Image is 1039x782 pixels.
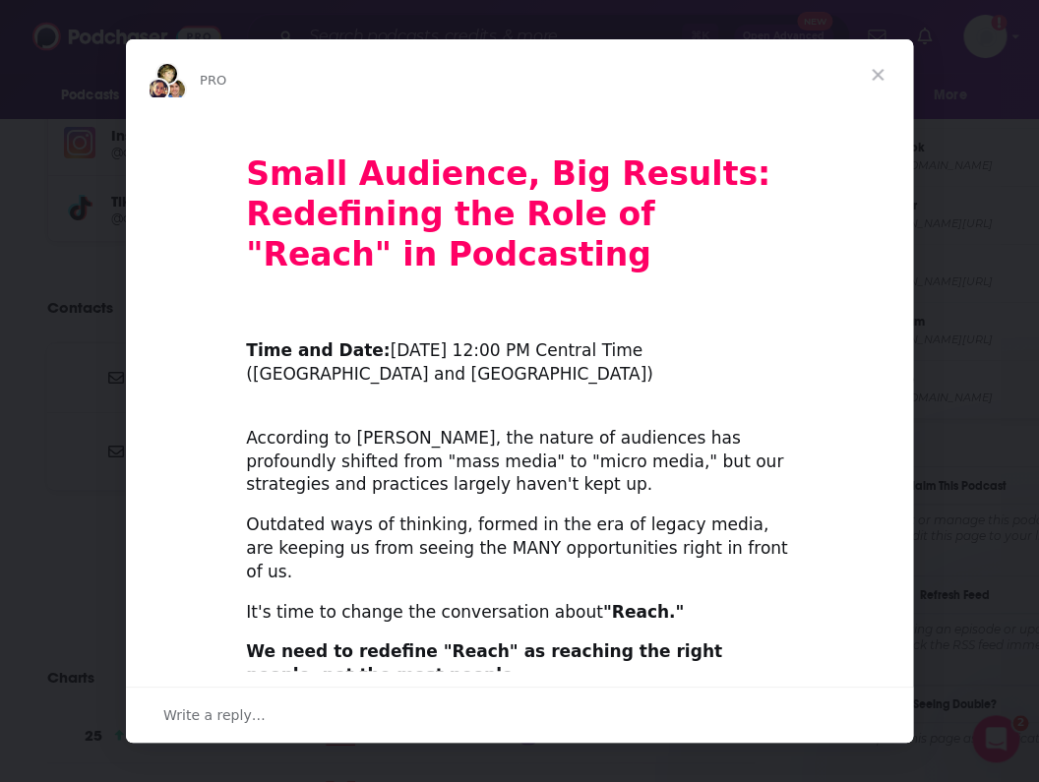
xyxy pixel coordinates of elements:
[163,78,187,101] img: Dave avatar
[155,62,179,86] img: Barbara avatar
[147,78,170,101] img: Sydney avatar
[200,73,226,88] span: PRO
[246,513,793,583] div: Outdated ways of thinking, formed in the era of legacy media, are keeping us from seeing the MANY...
[842,39,913,110] span: Close
[246,340,390,360] b: Time and Date:
[126,687,913,743] div: Open conversation and reply
[163,702,266,728] span: Write a reply…
[246,601,793,625] div: It's time to change the conversation about
[246,317,793,387] div: ​ [DATE] 12:00 PM Central Time ([GEOGRAPHIC_DATA] and [GEOGRAPHIC_DATA])
[603,602,684,622] b: "Reach."
[246,154,770,273] b: Small Audience, Big Results: Redefining the Role of "Reach" in Podcasting
[246,641,722,685] b: We need to redefine "Reach" as reaching the right people, not the most people.
[246,403,793,497] div: According to [PERSON_NAME], the nature of audiences has profoundly shifted from "mass media" to "...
